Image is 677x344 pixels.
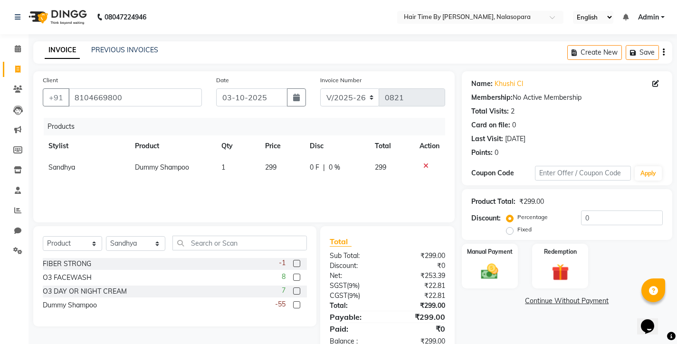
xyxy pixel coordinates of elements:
input: Enter Offer / Coupon Code [535,166,631,181]
span: CGST [330,291,347,300]
div: Coupon Code [471,168,535,178]
div: O3 FACEWASH [43,273,92,283]
div: ₹0 [387,323,452,334]
span: 9% [349,282,358,289]
label: Redemption [544,248,577,256]
div: [DATE] [505,134,525,144]
div: 2 [511,106,515,116]
a: Continue Without Payment [464,296,670,306]
span: 1 [221,163,225,172]
div: No Active Membership [471,93,663,103]
div: FIBER STRONG [43,259,91,269]
div: ₹299.00 [387,251,452,261]
th: Qty [216,135,259,157]
div: ₹253.39 [387,271,452,281]
div: ₹299.00 [519,197,544,207]
div: Paid: [323,323,387,334]
button: Save [626,45,659,60]
span: Admin [638,12,659,22]
span: 8 [282,272,286,282]
div: Product Total: [471,197,515,207]
span: 0 % [329,162,340,172]
label: Client [43,76,58,85]
span: 299 [265,163,277,172]
div: ( ) [323,281,387,291]
button: Apply [635,166,662,181]
label: Percentage [517,213,548,221]
div: ( ) [323,291,387,301]
label: Invoice Number [320,76,362,85]
label: Date [216,76,229,85]
input: Search by Name/Mobile/Email/Code [68,88,202,106]
span: Dummy Shampoo [135,163,189,172]
img: _cash.svg [476,262,504,282]
th: Total [369,135,414,157]
b: 08047224946 [105,4,146,30]
div: Total: [323,301,387,311]
span: -1 [279,258,286,268]
div: ₹299.00 [387,311,452,323]
a: Khushi Cl [495,79,523,89]
div: Products [44,118,452,135]
span: 9% [349,292,358,299]
span: 299 [375,163,386,172]
span: 0 F [310,162,319,172]
div: ₹22.81 [387,281,452,291]
img: logo [24,4,89,30]
th: Product [129,135,215,157]
th: Disc [304,135,369,157]
div: Discount: [471,213,501,223]
a: PREVIOUS INVOICES [91,46,158,54]
label: Manual Payment [467,248,513,256]
button: Create New [567,45,622,60]
div: 0 [495,148,498,158]
div: ₹0 [387,261,452,271]
div: ₹22.81 [387,291,452,301]
label: Fixed [517,225,532,234]
span: 7 [282,286,286,296]
iframe: chat widget [637,306,667,334]
span: SGST [330,281,347,290]
span: -55 [275,299,286,309]
span: Total [330,237,352,247]
span: | [323,162,325,172]
div: Total Visits: [471,106,509,116]
div: Name: [471,79,493,89]
img: _gift.svg [546,262,574,283]
div: Dummy Shampoo [43,300,97,310]
div: Last Visit: [471,134,503,144]
div: Payable: [323,311,387,323]
th: Stylist [43,135,129,157]
button: +91 [43,88,69,106]
th: Action [414,135,445,157]
div: Net: [323,271,387,281]
input: Search or Scan [172,236,307,250]
div: ₹299.00 [387,301,452,311]
div: O3 DAY OR NIGHT CREAM [43,287,127,296]
div: 0 [512,120,516,130]
div: Membership: [471,93,513,103]
div: Card on file: [471,120,510,130]
div: Discount: [323,261,387,271]
div: Points: [471,148,493,158]
th: Price [259,135,304,157]
a: INVOICE [45,42,80,59]
span: Sandhya [48,163,75,172]
div: Sub Total: [323,251,387,261]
